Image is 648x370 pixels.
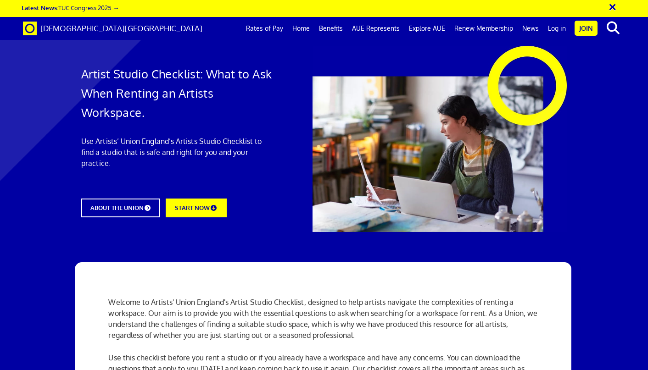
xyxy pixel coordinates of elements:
[575,21,598,36] a: Join
[241,17,288,40] a: Rates of Pay
[16,17,209,40] a: Brand [DEMOGRAPHIC_DATA][GEOGRAPHIC_DATA]
[314,17,347,40] a: Benefits
[81,136,275,169] p: Use Artists’ Union England’s Artists Studio Checklist to find a studio that is safe and right for...
[347,17,404,40] a: AUE Represents
[22,4,119,11] a: Latest News:TUC Congress 2025 →
[81,64,275,122] h1: Artist Studio Checklist: What to Ask When Renting an Artists Workspace.
[81,199,160,217] a: ABOUT THE UNION
[450,17,518,40] a: Renew Membership
[599,18,627,38] button: search
[22,4,58,11] strong: Latest News:
[518,17,543,40] a: News
[288,17,314,40] a: Home
[40,23,202,33] span: [DEMOGRAPHIC_DATA][GEOGRAPHIC_DATA]
[543,17,570,40] a: Log in
[404,17,450,40] a: Explore AUE
[166,199,226,217] a: START NOW
[108,297,537,341] p: Welcome to Artists' Union England's Artist Studio Checklist, designed to help artists navigate th...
